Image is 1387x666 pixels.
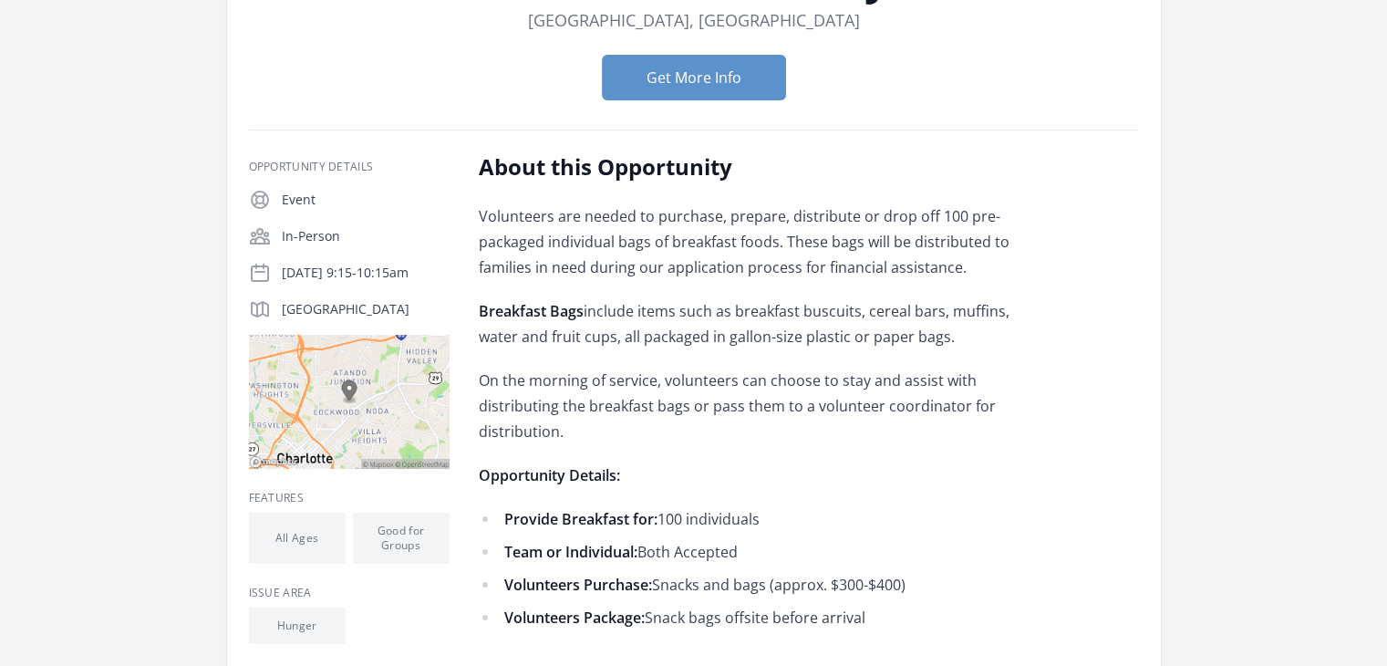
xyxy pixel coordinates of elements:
[282,191,450,209] p: Event
[528,7,860,33] dd: [GEOGRAPHIC_DATA], [GEOGRAPHIC_DATA]
[479,368,1012,444] p: On the morning of service, volunteers can choose to stay and assist with distributing the breakfa...
[479,203,1012,280] p: Volunteers are needed to purchase, prepare, distribute or drop off 100 pre-packaged individual ba...
[479,465,620,485] strong: Opportunity Details:
[479,298,1012,349] p: include items such as breakfast buscuits, cereal bars, muffins, water and fruit cups, all package...
[479,605,1012,630] li: Snack bags offsite before arrival
[249,491,450,505] h3: Features
[249,335,450,469] img: Map
[249,586,450,600] h3: Issue area
[504,575,652,595] strong: Volunteers Purchase:
[282,264,450,282] p: [DATE] 9:15-10:15am
[282,227,450,245] p: In-Person
[249,608,346,644] li: Hunger
[249,160,450,174] h3: Opportunity Details
[479,152,1012,182] h2: About this Opportunity
[504,608,645,628] strong: Volunteers Package:
[282,300,450,318] p: [GEOGRAPHIC_DATA]
[479,301,584,321] strong: Breakfast Bags
[504,542,637,562] strong: Team or Individual:
[602,55,786,100] button: Get More Info
[504,509,657,529] strong: Provide Breakfast for:
[353,513,450,564] li: Good for Groups
[249,513,346,564] li: All Ages
[479,539,1012,565] li: Both Accepted
[479,506,1012,532] li: 100 individuals
[479,572,1012,598] li: Snacks and bags (approx. $300-$400)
